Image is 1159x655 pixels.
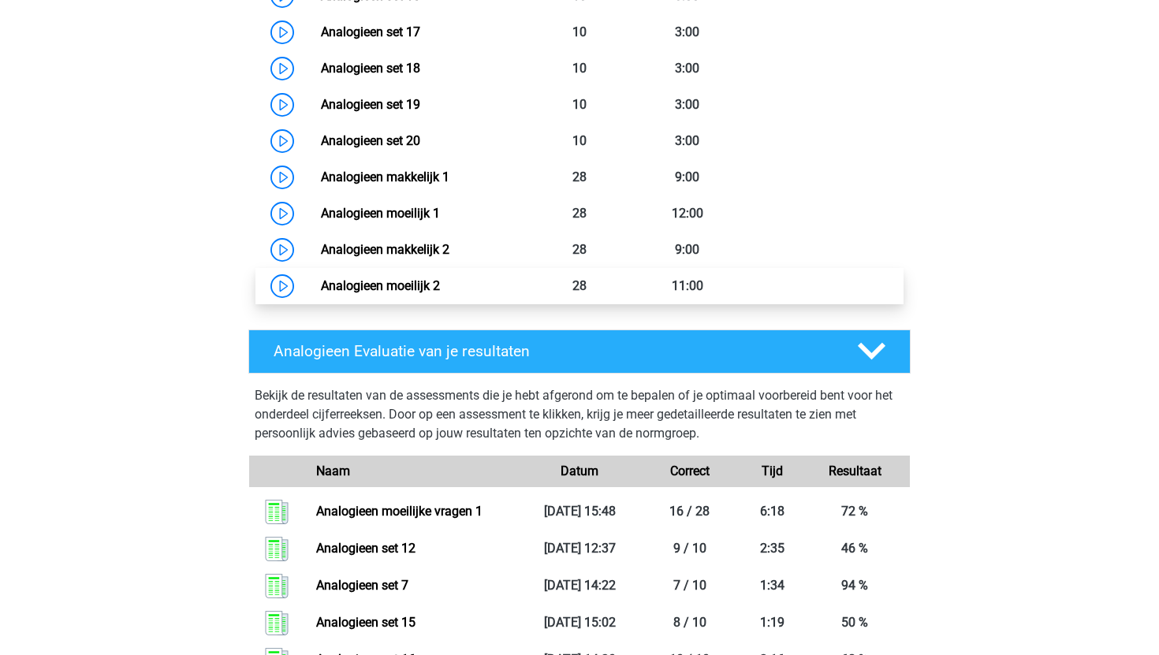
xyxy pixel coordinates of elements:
h4: Analogieen Evaluatie van je resultaten [274,342,833,360]
a: Analogieen moeilijk 1 [321,206,440,221]
a: Analogieen set 17 [321,24,420,39]
a: Analogieen makkelijk 2 [321,242,449,257]
a: Analogieen Evaluatie van je resultaten [242,329,917,374]
div: Datum [524,462,635,481]
a: Analogieen set 20 [321,133,420,148]
a: Analogieen moeilijke vragen 1 [316,504,483,519]
p: Bekijk de resultaten van de assessments die je hebt afgerond om te bepalen of je optimaal voorber... [255,386,904,443]
a: Analogieen moeilijk 2 [321,278,440,293]
div: Resultaat [799,462,910,481]
div: Naam [304,462,524,481]
a: Analogieen set 7 [316,578,408,593]
a: Analogieen set 19 [321,97,420,112]
a: Analogieen makkelijk 1 [321,169,449,184]
a: Analogieen set 12 [316,541,416,556]
div: Correct [635,462,745,481]
div: Tijd [745,462,800,481]
a: Analogieen set 18 [321,61,420,76]
a: Analogieen set 15 [316,615,416,630]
